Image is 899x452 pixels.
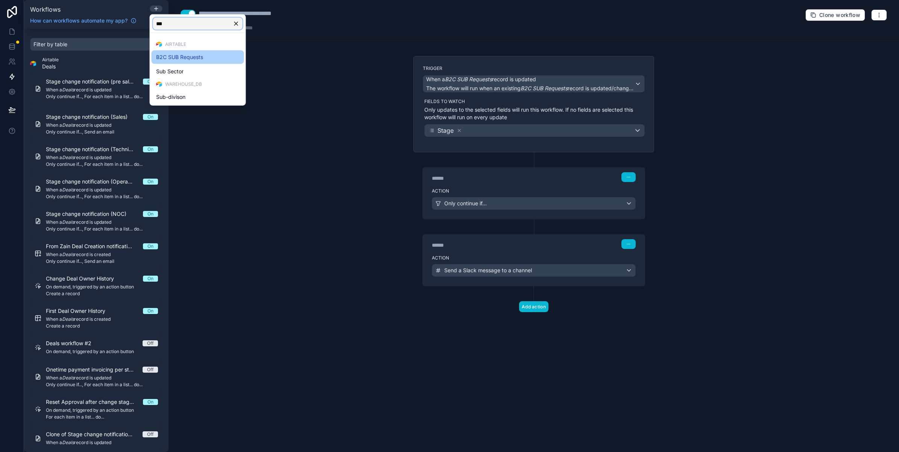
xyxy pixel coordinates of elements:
span: Sub-divison [156,93,185,102]
span: Warehouse_DB [165,81,202,87]
span: Airtable [165,41,186,47]
img: Airtable Logo [156,81,162,87]
img: Airtable Logo [156,41,162,47]
span: B2C SUB Requests [156,53,203,62]
span: Sub Sector [156,67,184,76]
